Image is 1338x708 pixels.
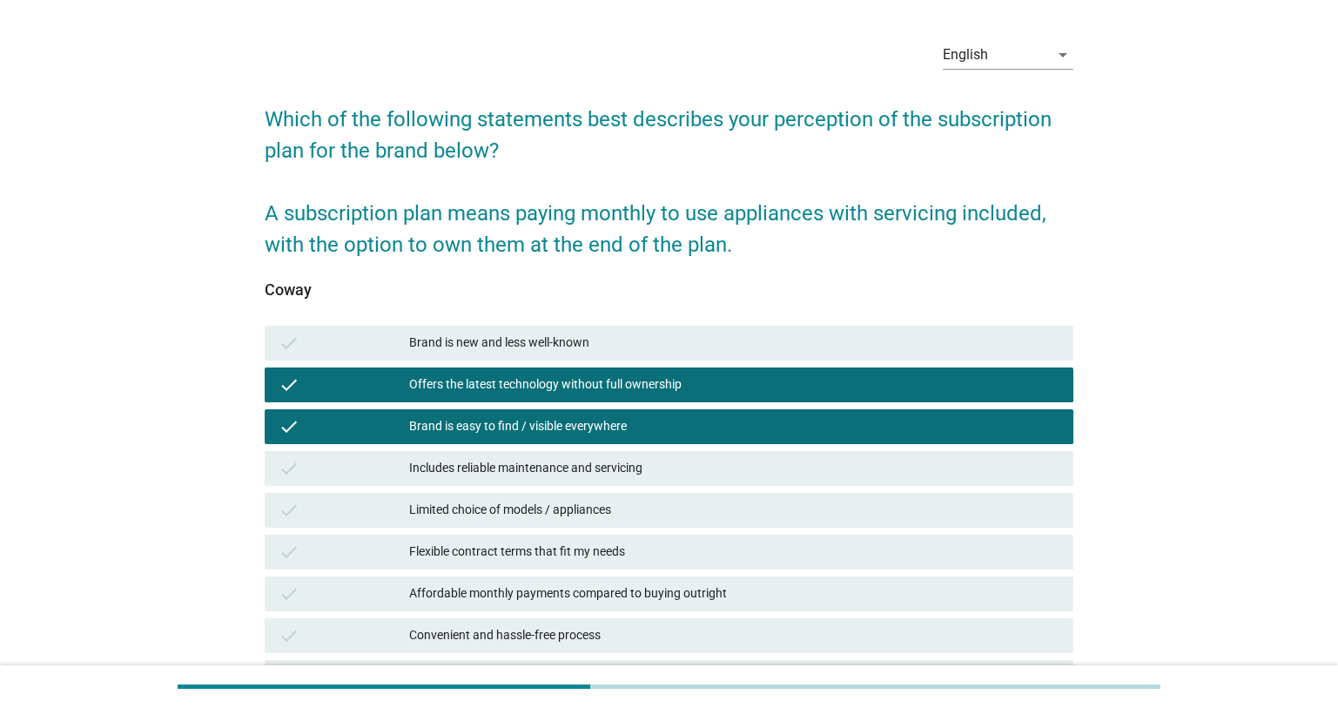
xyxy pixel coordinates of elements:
[409,333,1059,354] div: Brand is new and less well-known
[265,278,1073,301] div: Coway
[409,542,1059,563] div: Flexible contract terms that fit my needs
[279,374,299,395] i: check
[279,333,299,354] i: check
[943,47,988,63] div: English
[409,625,1059,646] div: Convenient and hassle-free process
[265,86,1073,260] h2: Which of the following statements best describes your perception of the subscription plan for the...
[1052,44,1073,65] i: arrow_drop_down
[279,458,299,479] i: check
[409,583,1059,604] div: Affordable monthly payments compared to buying outright
[409,500,1059,521] div: Limited choice of models / appliances
[409,416,1059,437] div: Brand is easy to find / visible everywhere
[279,542,299,563] i: check
[279,583,299,604] i: check
[409,374,1059,395] div: Offers the latest technology without full ownership
[279,500,299,521] i: check
[409,458,1059,479] div: Includes reliable maintenance and servicing
[279,416,299,437] i: check
[279,625,299,646] i: check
